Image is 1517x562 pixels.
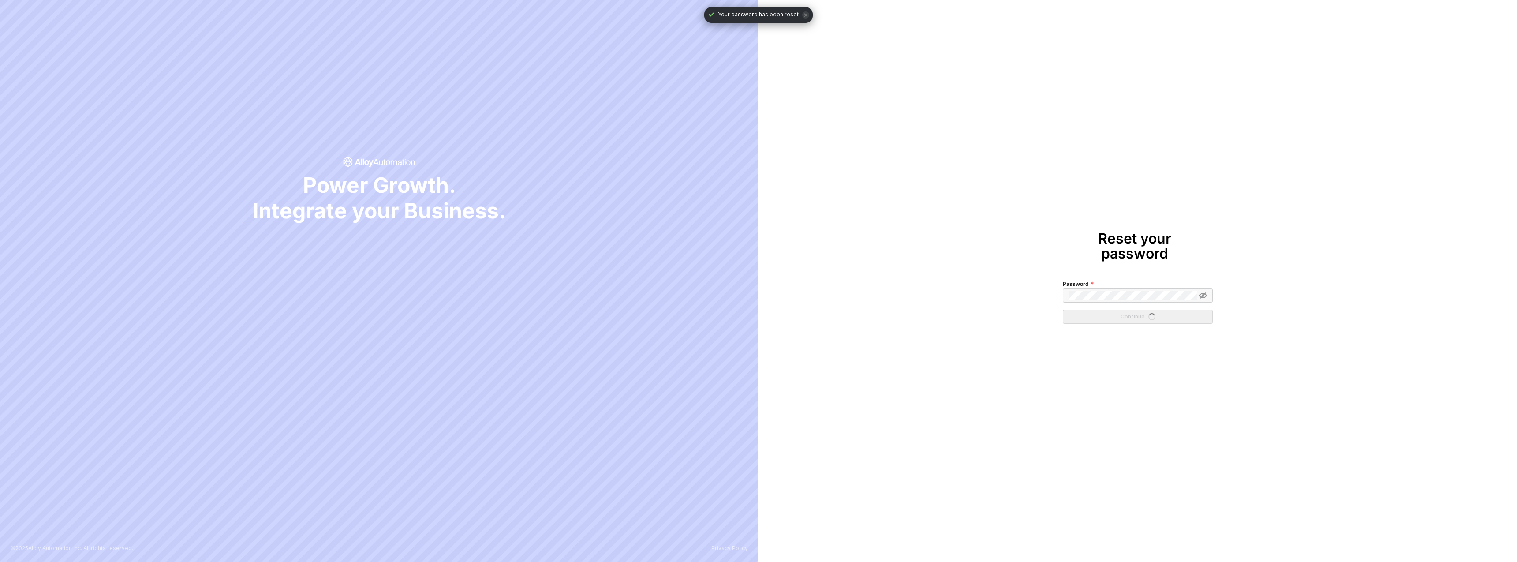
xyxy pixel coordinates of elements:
input: Password [1069,291,1197,300]
span: icon-close [802,11,809,19]
span: Your password has been reset [718,11,799,19]
span: Power Growth. Integrate your Business. [253,172,506,223]
span: icon-success [343,157,416,167]
h1: Reset your password [1063,231,1206,261]
label: Password [1063,280,1094,288]
span: icon-check [708,11,715,18]
a: Privacy Policy [711,545,748,551]
p: © 2025 Alloy Automation Inc. All rights reserved. [11,545,133,551]
button: Continueicon-loader [1063,310,1213,324]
